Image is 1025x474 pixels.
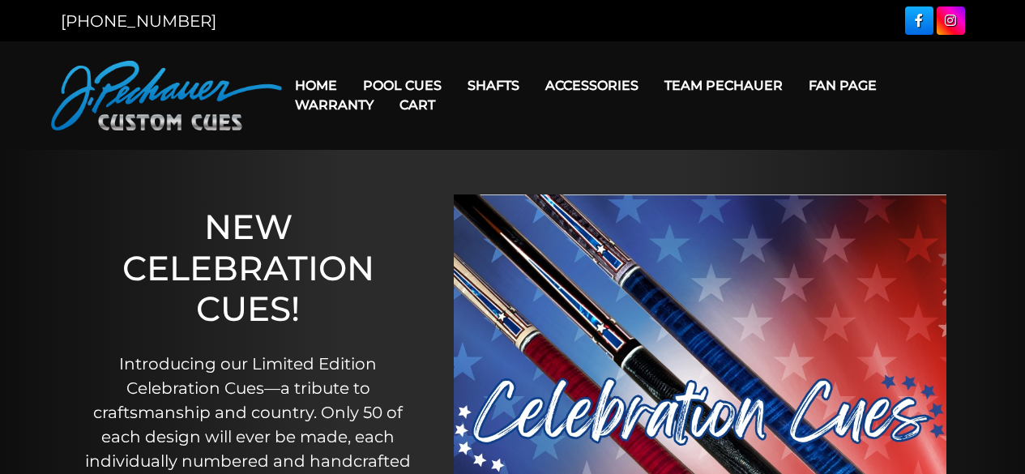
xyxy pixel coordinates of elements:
img: Pechauer Custom Cues [51,61,282,130]
a: Fan Page [796,65,890,106]
a: Home [282,65,350,106]
a: Team Pechauer [651,65,796,106]
a: Pool Cues [350,65,455,106]
a: Cart [387,84,448,126]
h1: NEW CELEBRATION CUES! [85,207,412,329]
a: Accessories [532,65,651,106]
a: Warranty [282,84,387,126]
a: Shafts [455,65,532,106]
a: [PHONE_NUMBER] [61,11,216,31]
